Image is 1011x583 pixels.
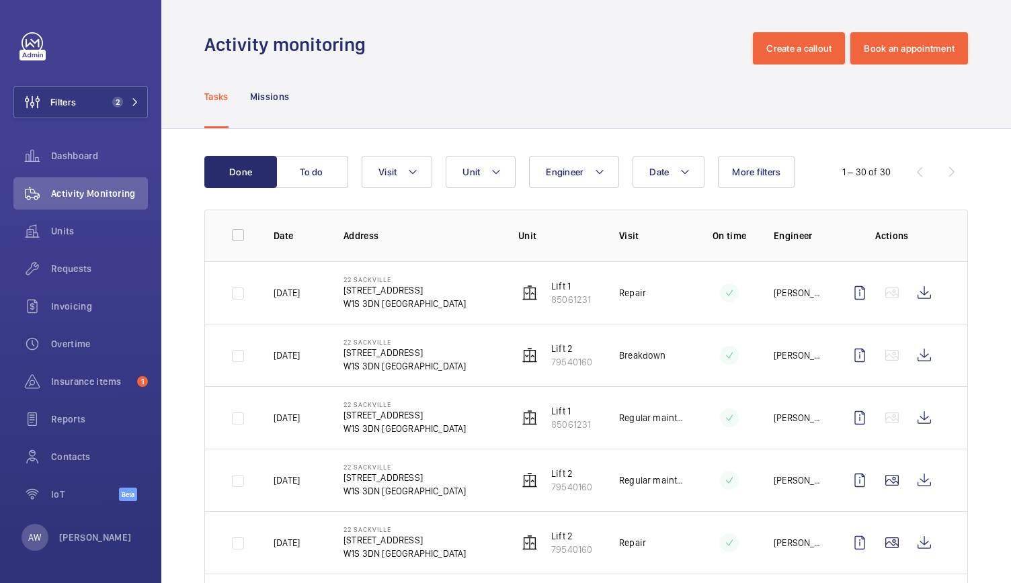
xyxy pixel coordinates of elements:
[204,32,374,57] h1: Activity monitoring
[51,187,148,200] span: Activity Monitoring
[551,418,591,431] p: 85061231
[276,156,348,188] button: To do
[522,347,538,363] img: elevator.svg
[774,411,822,424] p: [PERSON_NAME]
[619,474,685,487] p: Regular maintenance
[633,156,704,188] button: Date
[274,411,300,424] p: [DATE]
[112,97,123,107] span: 2
[551,529,592,543] p: Lift 2
[753,32,845,64] button: Create a callout
[51,488,119,501] span: IoT
[343,471,467,484] p: [STREET_ADDRESS]
[844,229,940,242] p: Actions
[51,149,148,163] span: Dashboard
[137,376,148,387] span: 1
[774,474,822,487] p: [PERSON_NAME]
[13,86,148,118] button: Filters2
[274,474,300,487] p: [DATE]
[204,156,277,188] button: Done
[551,279,591,293] p: Lift 1
[546,167,583,177] span: Engineer
[343,408,467,422] p: [STREET_ADDRESS]
[522,410,538,426] img: elevator.svg
[462,167,480,177] span: Unit
[842,165,891,179] div: 1 – 30 of 30
[274,536,300,549] p: [DATE]
[51,262,148,275] span: Requests
[50,95,76,109] span: Filters
[850,32,968,64] button: Book an appointment
[343,525,467,533] p: 22 Sackville
[343,422,467,435] p: W1S 3DN [GEOGRAPHIC_DATA]
[343,297,467,310] p: W1S 3DN [GEOGRAPHIC_DATA]
[343,346,467,359] p: [STREET_ADDRESS]
[522,285,538,301] img: elevator.svg
[274,286,300,300] p: [DATE]
[343,229,497,242] p: Address
[343,547,467,560] p: W1S 3DN [GEOGRAPHIC_DATA]
[551,543,592,556] p: 79540160
[51,450,148,463] span: Contacts
[204,90,229,103] p: Tasks
[551,293,591,306] p: 85061231
[51,300,148,313] span: Invoicing
[551,467,592,480] p: Lift 2
[522,472,538,488] img: elevator.svg
[250,90,290,103] p: Missions
[619,286,646,300] p: Repair
[522,535,538,551] img: elevator.svg
[551,480,592,494] p: 79540160
[619,536,646,549] p: Repair
[774,349,822,362] p: [PERSON_NAME]
[619,411,685,424] p: Regular maintenance
[619,229,685,242] p: Visit
[343,359,467,373] p: W1S 3DN [GEOGRAPHIC_DATA]
[59,531,132,544] p: [PERSON_NAME]
[51,375,132,388] span: Insurance items
[51,337,148,351] span: Overtime
[551,355,592,369] p: 79540160
[119,488,137,501] span: Beta
[274,349,300,362] p: [DATE]
[774,536,822,549] p: [PERSON_NAME] de [PERSON_NAME]
[518,229,598,242] p: Unit
[774,229,822,242] p: Engineer
[619,349,666,362] p: Breakdown
[51,224,148,238] span: Units
[343,275,467,283] p: 22 Sackville
[649,167,669,177] span: Date
[343,484,467,498] p: W1S 3DN [GEOGRAPHIC_DATA]
[343,533,467,547] p: [STREET_ADDRESS]
[274,229,322,242] p: Date
[732,167,780,177] span: More filters
[706,229,752,242] p: On time
[529,156,619,188] button: Engineer
[551,342,592,355] p: Lift 2
[28,531,41,544] p: AW
[343,338,467,346] p: 22 Sackville
[718,156,795,188] button: More filters
[343,283,467,297] p: [STREET_ADDRESS]
[343,400,467,408] p: 22 Sackville
[551,404,591,418] p: Lift 1
[378,167,397,177] span: Visit
[343,463,467,471] p: 22 Sackville
[446,156,516,188] button: Unit
[774,286,822,300] p: [PERSON_NAME]
[51,412,148,426] span: Reports
[362,156,432,188] button: Visit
